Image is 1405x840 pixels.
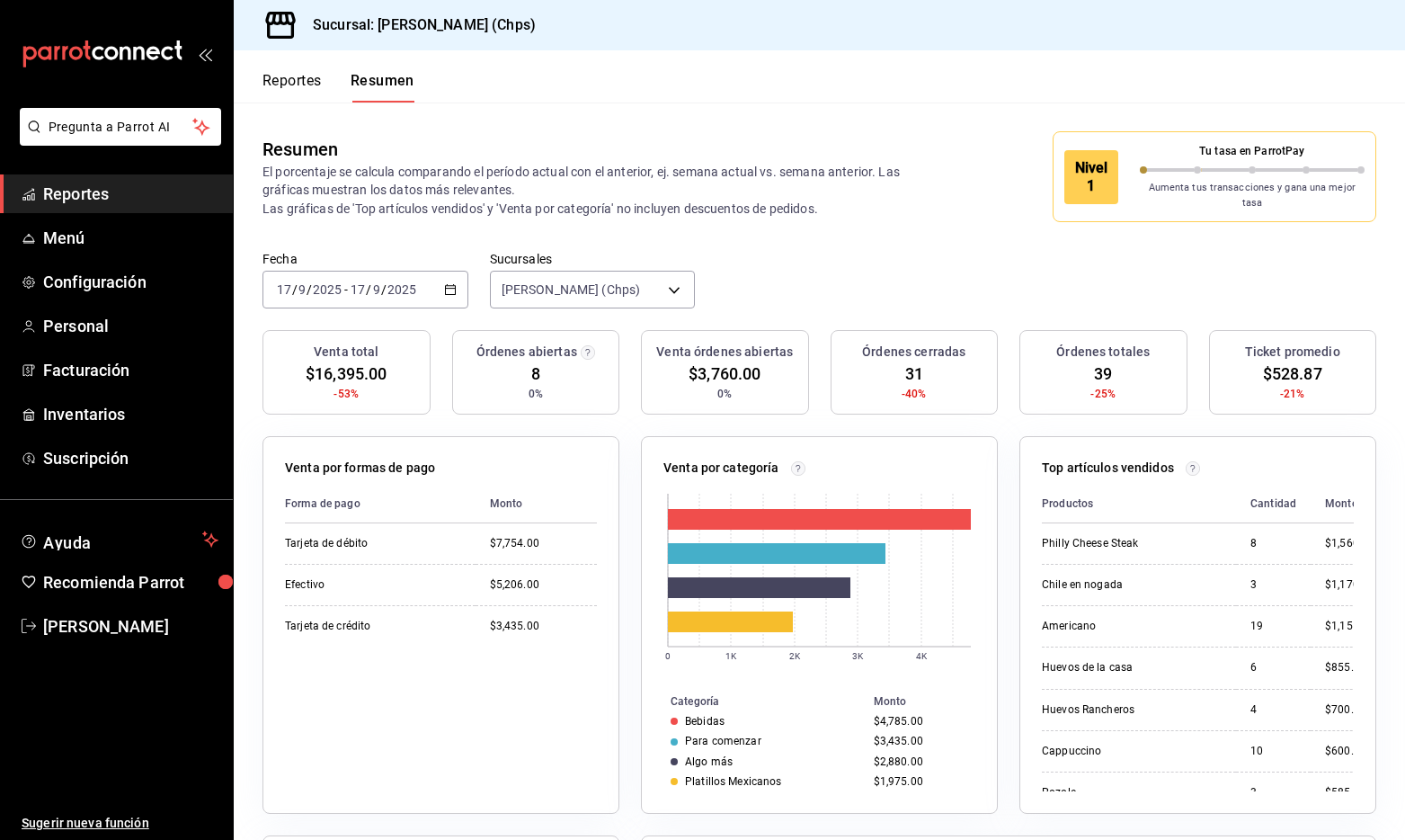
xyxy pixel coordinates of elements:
div: $1,155.00 [1325,619,1374,634]
th: Productos [1042,485,1236,523]
button: open_drawer_menu [198,47,212,61]
input: -- [298,282,307,297]
div: Huevos Rancheros [1042,702,1222,718]
input: ---- [387,282,417,297]
p: Aumenta tus transacciones y gana una mejor tasa [1140,181,1365,210]
span: Configuración [43,270,218,294]
p: Tu tasa en ParrotPay [1140,143,1365,159]
span: 8 [531,362,540,386]
div: $700.00 [1325,702,1374,718]
div: Americano [1042,619,1222,634]
span: / [307,282,312,297]
div: $2,880.00 [874,755,968,768]
span: 0% [717,386,732,402]
div: Bebidas [685,715,725,728]
div: Platillos Mexicanos [685,775,781,788]
span: - [344,282,348,297]
input: ---- [312,282,342,297]
span: Sugerir nueva función [22,814,218,833]
div: 3 [1250,785,1296,800]
h3: Venta total [314,343,378,362]
text: 0 [665,651,671,661]
span: Suscripción [43,446,218,470]
div: 3 [1250,577,1296,593]
div: $1,560.00 [1325,536,1374,551]
text: 3K [852,651,864,661]
div: 8 [1250,536,1296,551]
span: Pregunta a Parrot AI [49,118,193,137]
button: Reportes [262,72,322,103]
div: $3,435.00 [490,619,597,634]
div: Nivel 1 [1064,150,1118,204]
div: Philly Cheese Steak [1042,536,1222,551]
div: Algo más [685,755,733,768]
span: Recomienda Parrot [43,570,218,594]
label: Fecha [262,253,468,265]
span: -40% [902,386,927,402]
a: Pregunta a Parrot AI [13,130,221,149]
p: Venta por categoría [663,459,779,478]
input: -- [276,282,292,297]
div: $1,170.00 [1325,577,1374,593]
span: / [366,282,371,297]
h3: Órdenes cerradas [862,343,965,362]
th: Categoría [642,692,867,711]
span: Inventarios [43,402,218,426]
div: Resumen [262,136,338,163]
div: Tarjeta de débito [285,536,461,551]
span: -21% [1280,386,1305,402]
text: 1K [725,651,737,661]
h3: Sucursal: [PERSON_NAME] (Chps) [298,14,536,36]
span: / [292,282,298,297]
span: 39 [1094,362,1112,386]
h3: Órdenes abiertas [476,343,577,362]
span: -25% [1090,386,1116,402]
div: Para comenzar [685,735,761,747]
p: Top artículos vendidos [1042,459,1174,478]
span: Ayuda [43,529,195,550]
div: Tarjeta de crédito [285,619,461,634]
div: $4,785.00 [874,715,968,728]
div: $3,435.00 [874,735,968,747]
div: $855.00 [1325,660,1374,675]
th: Cantidad [1236,485,1311,523]
span: / [381,282,387,297]
div: $600.00 [1325,744,1374,759]
div: $7,754.00 [490,536,597,551]
span: [PERSON_NAME] (Chps) [502,281,641,299]
div: navigation tabs [262,72,414,103]
span: $3,760.00 [689,362,760,386]
th: Monto [867,692,997,711]
span: [PERSON_NAME] [43,614,218,639]
div: $585.00 [1325,785,1374,800]
div: Pozole [1042,785,1222,800]
p: El porcentaje se calcula comparando el período actual con el anterior, ej. semana actual vs. sema... [262,163,912,217]
th: Forma de pago [285,485,476,523]
button: Resumen [351,72,414,103]
span: Menú [43,226,218,250]
text: 2K [789,651,801,661]
h3: Venta órdenes abiertas [656,343,793,362]
div: Cappuccino [1042,744,1222,759]
span: $16,395.00 [306,362,387,386]
th: Monto [1311,485,1374,523]
span: Reportes [43,182,218,206]
div: $1,975.00 [874,775,968,788]
label: Sucursales [490,253,696,265]
div: Huevos de la casa [1042,660,1222,675]
input: -- [372,282,381,297]
span: -53% [333,386,359,402]
span: Personal [43,314,218,338]
h3: Ticket promedio [1245,343,1340,362]
div: 19 [1250,619,1296,634]
span: $528.87 [1263,362,1322,386]
text: 4K [916,651,928,661]
span: Facturación [43,358,218,382]
p: Venta por formas de pago [285,459,435,478]
span: 31 [905,362,923,386]
th: Monto [476,485,597,523]
div: 4 [1250,702,1296,718]
div: Chile en nogada [1042,577,1222,593]
button: Pregunta a Parrot AI [20,108,221,146]
span: 0% [529,386,543,402]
